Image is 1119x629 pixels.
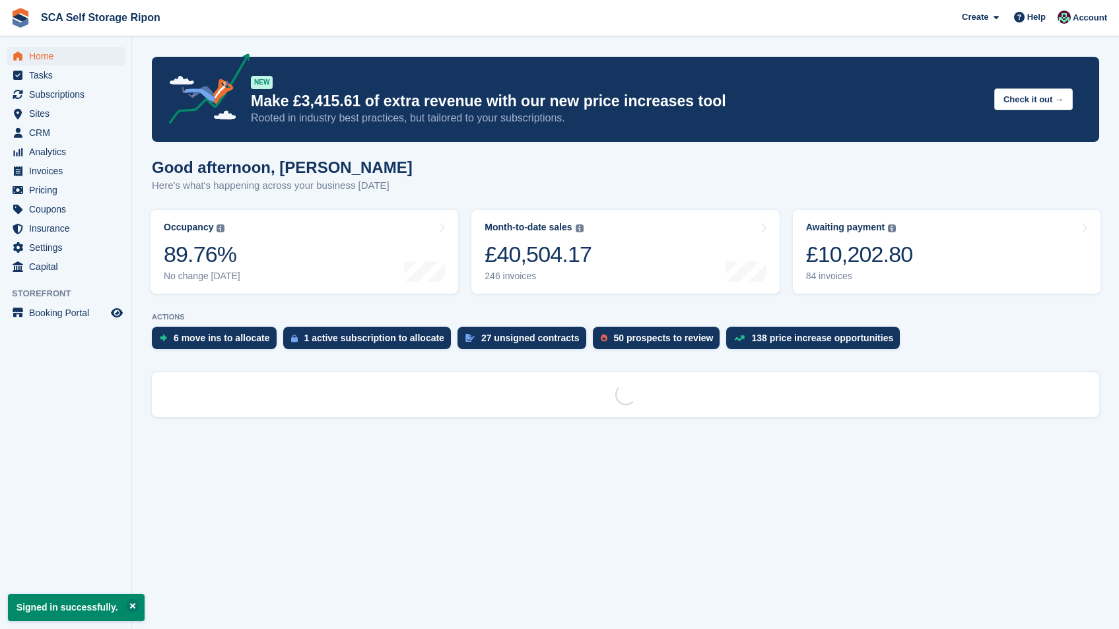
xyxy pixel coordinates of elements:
img: icon-info-grey-7440780725fd019a000dd9b08b2336e03edf1995a4989e88bcd33f0948082b44.svg [888,224,896,232]
span: Settings [29,238,108,257]
div: 50 prospects to review [614,333,714,343]
div: No change [DATE] [164,271,240,282]
a: menu [7,219,125,238]
div: £10,202.80 [806,241,913,268]
img: contract_signature_icon-13c848040528278c33f63329250d36e43548de30e8caae1d1a13099fd9432cc5.svg [465,334,475,342]
p: ACTIONS [152,313,1099,321]
div: 1 active subscription to allocate [304,333,444,343]
a: menu [7,143,125,161]
a: menu [7,85,125,104]
div: 84 invoices [806,271,913,282]
img: stora-icon-8386f47178a22dfd0bd8f6a31ec36ba5ce8667c1dd55bd0f319d3a0aa187defe.svg [11,8,30,28]
span: Capital [29,257,108,276]
a: menu [7,66,125,84]
img: prospect-51fa495bee0391a8d652442698ab0144808aea92771e9ea1ae160a38d050c398.svg [601,334,607,342]
img: icon-info-grey-7440780725fd019a000dd9b08b2336e03edf1995a4989e88bcd33f0948082b44.svg [576,224,584,232]
span: CRM [29,123,108,142]
div: Awaiting payment [806,222,885,233]
a: 50 prospects to review [593,327,727,356]
a: menu [7,304,125,322]
a: menu [7,104,125,123]
div: 27 unsigned contracts [481,333,580,343]
a: menu [7,162,125,180]
a: 27 unsigned contracts [458,327,593,356]
div: 6 move ins to allocate [174,333,270,343]
a: menu [7,181,125,199]
img: move_ins_to_allocate_icon-fdf77a2bb77ea45bf5b3d319d69a93e2d87916cf1d5bf7949dd705db3b84f3ca.svg [160,334,167,342]
span: Home [29,47,108,65]
a: 138 price increase opportunities [726,327,906,356]
a: menu [7,257,125,276]
div: £40,504.17 [485,241,592,268]
a: Preview store [109,305,125,321]
img: price-adjustments-announcement-icon-8257ccfd72463d97f412b2fc003d46551f7dbcb40ab6d574587a9cd5c0d94... [158,53,250,129]
span: Account [1073,11,1107,24]
span: Help [1027,11,1046,24]
div: 138 price increase opportunities [751,333,893,343]
span: Sites [29,104,108,123]
span: Analytics [29,143,108,161]
div: 246 invoices [485,271,592,282]
p: Rooted in industry best practices, but tailored to your subscriptions. [251,111,984,125]
a: menu [7,47,125,65]
a: 6 move ins to allocate [152,327,283,356]
a: 1 active subscription to allocate [283,327,458,356]
div: 89.76% [164,241,240,268]
span: Pricing [29,181,108,199]
a: SCA Self Storage Ripon [36,7,166,28]
span: Tasks [29,66,108,84]
p: Here's what's happening across your business [DATE] [152,178,413,193]
p: Signed in successfully. [8,594,145,621]
span: Subscriptions [29,85,108,104]
a: menu [7,123,125,142]
img: price_increase_opportunities-93ffe204e8149a01c8c9dc8f82e8f89637d9d84a8eef4429ea346261dce0b2c0.svg [734,335,745,341]
p: Make £3,415.61 of extra revenue with our new price increases tool [251,92,984,111]
a: Month-to-date sales £40,504.17 246 invoices [471,210,779,294]
button: Check it out → [994,88,1073,110]
h1: Good afternoon, [PERSON_NAME] [152,158,413,176]
img: Sam Chapman [1058,11,1071,24]
div: Month-to-date sales [485,222,572,233]
span: Create [962,11,988,24]
img: active_subscription_to_allocate_icon-d502201f5373d7db506a760aba3b589e785aa758c864c3986d89f69b8ff3... [291,334,298,343]
span: Invoices [29,162,108,180]
a: menu [7,200,125,218]
span: Booking Portal [29,304,108,322]
a: Awaiting payment £10,202.80 84 invoices [793,210,1101,294]
div: NEW [251,76,273,89]
a: Occupancy 89.76% No change [DATE] [151,210,458,294]
span: Insurance [29,219,108,238]
a: menu [7,238,125,257]
span: Storefront [12,287,131,300]
div: Occupancy [164,222,213,233]
span: Coupons [29,200,108,218]
img: icon-info-grey-7440780725fd019a000dd9b08b2336e03edf1995a4989e88bcd33f0948082b44.svg [217,224,224,232]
